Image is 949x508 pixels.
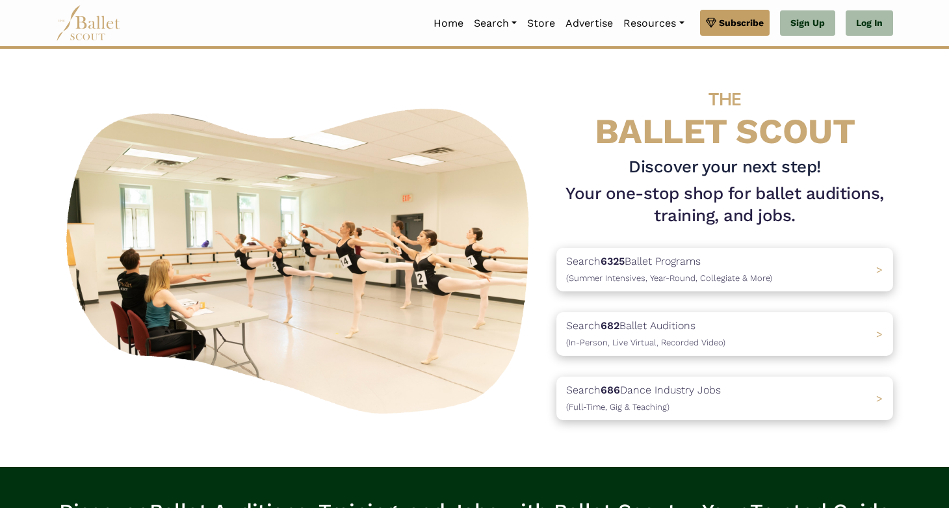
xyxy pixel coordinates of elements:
h3: Discover your next step! [556,156,893,178]
a: Subscribe [700,10,770,36]
b: 686 [601,384,620,396]
a: Search682Ballet Auditions(In-Person, Live Virtual, Recorded Video) > [556,312,893,356]
h4: BALLET SCOUT [556,75,893,151]
a: Search [469,10,522,37]
span: > [876,328,883,340]
span: (Full-Time, Gig & Teaching) [566,402,669,412]
a: Resources [618,10,689,37]
a: Search686Dance Industry Jobs(Full-Time, Gig & Teaching) > [556,377,893,420]
span: > [876,392,883,405]
span: (In-Person, Live Virtual, Recorded Video) [566,338,725,347]
a: Home [428,10,469,37]
span: (Summer Intensives, Year-Round, Collegiate & More) [566,273,772,283]
img: gem.svg [706,16,716,30]
span: Subscribe [719,16,764,30]
a: Search6325Ballet Programs(Summer Intensives, Year-Round, Collegiate & More)> [556,248,893,291]
a: Advertise [560,10,618,37]
p: Search Ballet Programs [566,253,772,286]
a: Store [522,10,560,37]
span: > [876,263,883,276]
a: Sign Up [780,10,835,36]
p: Search Dance Industry Jobs [566,382,721,415]
a: Log In [846,10,893,36]
span: THE [708,88,741,110]
img: A group of ballerinas talking to each other in a ballet studio [56,94,546,421]
b: 6325 [601,255,625,267]
b: 682 [601,319,619,332]
p: Search Ballet Auditions [566,317,725,351]
h1: Your one-stop shop for ballet auditions, training, and jobs. [556,183,893,227]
